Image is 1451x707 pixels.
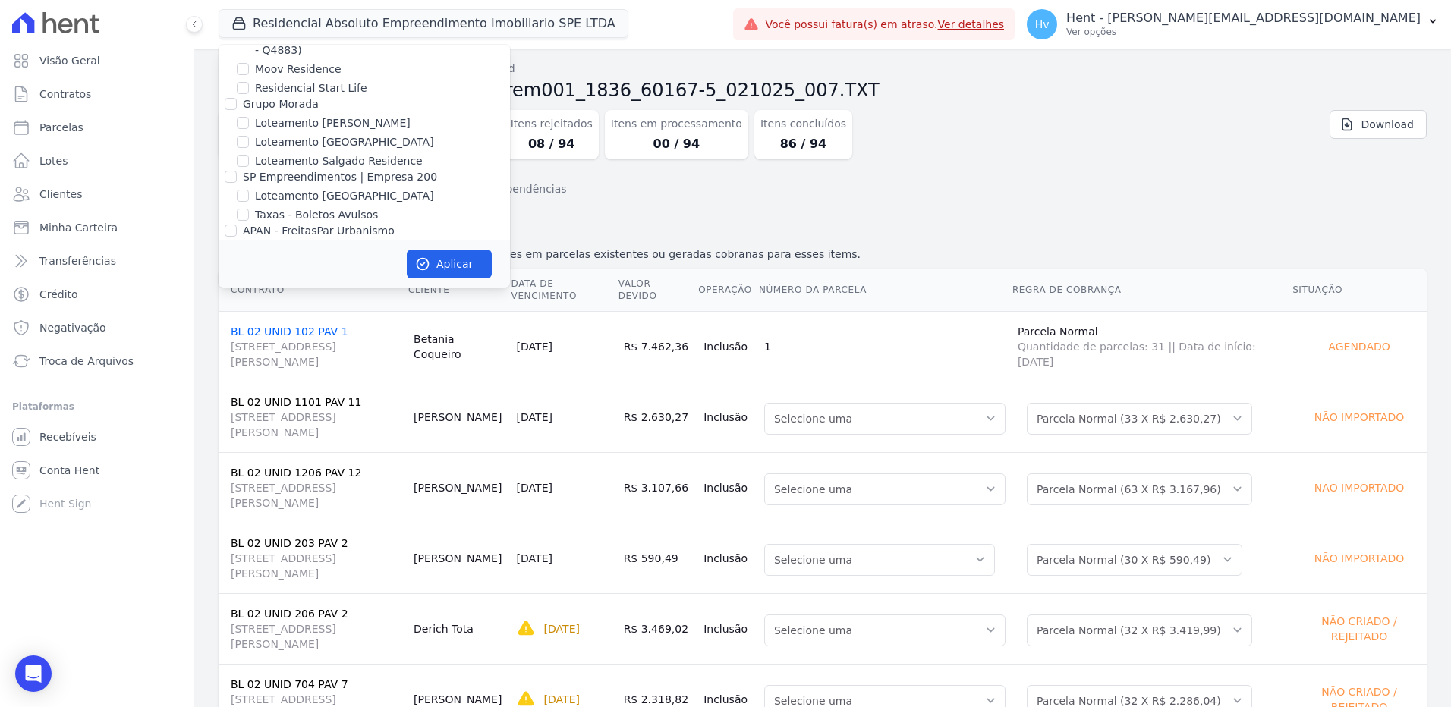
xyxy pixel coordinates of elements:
[760,135,846,153] dd: 86 / 94
[39,253,116,269] span: Transferências
[618,311,698,382] td: R$ 7.462,36
[511,116,593,132] dt: Itens rejeitados
[39,429,96,445] span: Recebíveis
[511,135,593,153] dd: 08 / 94
[618,269,698,312] th: Valor devido
[1298,407,1421,428] div: Não importado
[243,98,319,110] label: Grupo Morada
[6,112,187,143] a: Parcelas
[697,593,758,664] td: Inclusão
[231,537,348,549] a: BL 02 UNID 203 PAV 2
[618,382,698,452] td: R$ 2.630,27
[219,61,1427,77] nav: Breadcrumb
[231,608,348,620] a: BL 02 UNID 206 PAV 2
[219,247,1427,262] p: 8 itens foram rejeitados. Não serão realizadas alterações em parcelas existentes ou geradas cobra...
[6,422,187,452] a: Recebíveis
[39,463,99,478] span: Conta Hent
[6,246,187,276] a: Transferências
[231,396,361,408] a: BL 02 UNID 1101 PAV 11
[1066,11,1421,26] p: Hent - [PERSON_NAME][EMAIL_ADDRESS][DOMAIN_NAME]
[1292,269,1427,312] th: Situação
[1066,26,1421,38] p: Ver opções
[255,134,434,150] label: Loteamento [GEOGRAPHIC_DATA]
[1035,19,1050,30] span: Hv
[219,218,1427,240] h2: Lista de itens rejeitados
[408,311,511,382] td: Betania Coqueiro
[231,621,401,652] span: [STREET_ADDRESS][PERSON_NAME]
[760,116,846,132] dt: Itens concluídos
[697,382,758,452] td: Inclusão
[255,80,367,96] label: Residencial Start Life
[219,9,628,38] button: Residencial Absoluto Empreendimento Imobiliario SPE LTDA
[1298,548,1421,569] div: Não importado
[511,523,618,593] td: [DATE]
[938,18,1005,30] a: Ver detalhes
[511,311,618,382] td: [DATE]
[231,410,401,440] span: [STREET_ADDRESS][PERSON_NAME]
[408,382,511,452] td: [PERSON_NAME]
[511,269,618,312] th: Data de Vencimento
[255,61,342,77] label: Moov Residence
[12,397,181,416] div: Plataformas
[39,120,83,135] span: Parcelas
[255,115,411,131] label: Loteamento [PERSON_NAME]
[231,678,348,690] a: BL 02 UNID 704 PAV 7
[511,382,618,452] td: [DATE]
[511,452,618,523] td: [DATE]
[758,311,1012,382] td: 1
[408,523,511,593] td: [PERSON_NAME]
[765,17,1004,33] span: Você possui fatura(s) em atraso.
[6,313,187,343] a: Negativação
[408,593,511,664] td: Derich Tota
[1298,477,1421,498] div: Não importado
[231,551,401,581] span: [STREET_ADDRESS][PERSON_NAME]
[1018,339,1286,369] span: Quantidade de parcelas: 31 || Data de início: [DATE]
[255,207,378,223] label: Taxas - Boletos Avulsos
[6,455,187,485] a: Conta Hent
[6,46,187,76] a: Visão Geral
[6,179,187,209] a: Clientes
[697,311,758,382] td: Inclusão
[243,225,395,237] label: APAN - FreitasPar Urbanismo
[407,250,492,278] button: Aplicar
[255,153,423,169] label: Loteamento Salgado Residence
[1012,269,1292,312] th: Regra de Cobrança
[611,116,742,132] dt: Itens em processamento
[1012,311,1292,382] td: Parcela Normal
[618,593,698,664] td: R$ 3.469,02
[697,523,758,593] td: Inclusão
[39,220,118,235] span: Minha Carteira
[231,467,361,479] a: BL 02 UNID 1206 PAV 12
[39,53,100,68] span: Visão Geral
[39,86,91,102] span: Contratos
[255,188,434,204] label: Loteamento [GEOGRAPHIC_DATA]
[408,269,511,312] th: Cliente
[6,79,187,109] a: Contratos
[219,77,1427,104] h2: Importação de Remessa:
[15,655,52,692] div: Open Intercom Messenger
[408,452,511,523] td: [PERSON_NAME]
[544,692,580,707] p: [DATE]
[39,153,68,168] span: Lotes
[6,346,187,376] a: Troca de Arquivos
[697,452,758,523] td: Inclusão
[231,325,401,369] a: BL 02 UNID 102 PAV 1[STREET_ADDRESS][PERSON_NAME]
[39,353,134,369] span: Troca de Arquivos
[219,269,408,312] th: Contrato
[618,523,698,593] td: R$ 590,49
[758,269,1012,312] th: Número da Parcela
[39,187,82,202] span: Clientes
[6,279,187,310] a: Crédito
[243,171,437,183] label: SP Empreendimentos | Empresa 200
[6,146,187,176] a: Lotes
[473,80,880,101] span: cobrem001_1836_60167-5_021025_007.TXT
[611,135,742,153] dd: 00 / 94
[544,621,580,636] p: [DATE]
[1330,110,1427,139] a: Download
[1298,611,1421,647] div: Não Criado / Rejeitado
[39,287,78,302] span: Crédito
[39,320,106,335] span: Negativação
[697,269,758,312] th: Operação
[231,480,401,511] span: [STREET_ADDRESS][PERSON_NAME]
[231,339,401,369] span: [STREET_ADDRESS][PERSON_NAME]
